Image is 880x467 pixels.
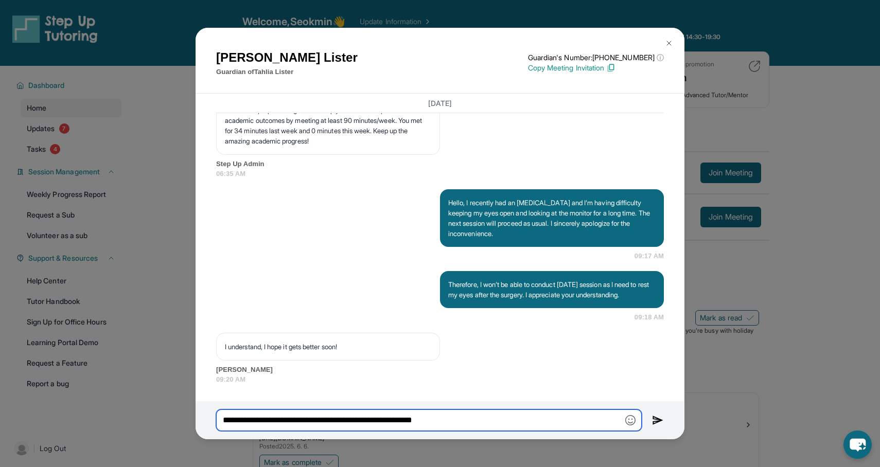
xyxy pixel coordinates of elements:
[216,365,664,375] span: [PERSON_NAME]
[216,159,664,169] span: Step Up Admin
[448,197,656,239] p: Hello, I recently had an [MEDICAL_DATA] and I’m having difficulty keeping my eyes open and lookin...
[216,48,358,67] h1: [PERSON_NAME] Lister
[216,169,664,179] span: 06:35 AM
[625,415,636,425] img: Emoji
[216,98,664,108] h3: [DATE]
[216,374,664,385] span: 09:20 AM
[225,105,431,146] p: Hi from Step Up Tutoring! Please help your student improve their academic outcomes by meeting at ...
[528,63,664,73] p: Copy Meeting Invitation
[652,414,664,426] img: Send icon
[665,39,673,47] img: Close Icon
[216,67,358,77] p: Guardian of Tahlia Lister
[635,312,664,322] span: 09:18 AM
[843,430,872,459] button: chat-button
[528,52,664,63] p: Guardian's Number: [PHONE_NUMBER]
[606,63,615,73] img: Copy Icon
[635,251,664,261] span: 09:17 AM
[448,279,656,300] p: Therefore, I won’t be able to conduct [DATE] session as I need to rest my eyes after the surgery....
[225,342,431,352] p: I understand, I hope it gets better soon!
[657,52,664,63] span: ⓘ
